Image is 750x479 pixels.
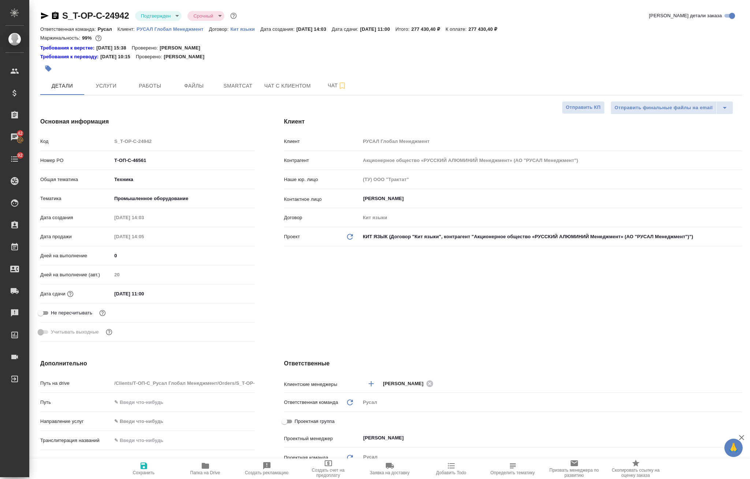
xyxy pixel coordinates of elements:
div: ✎ Введи что-нибудь [114,418,246,425]
input: ✎ Введи что-нибудь [112,435,254,446]
span: Чат с клиентом [264,81,311,91]
div: Промышленное оборудование [112,192,254,205]
p: Проект [284,233,300,240]
span: [PERSON_NAME] [383,380,428,387]
p: Ответственная команда [284,399,338,406]
input: Пустое поле [360,155,742,166]
button: Скопировать ссылку на оценку заказа [605,458,667,479]
svg: Подписаться [338,81,347,90]
p: [PERSON_NAME] [160,44,206,52]
p: Клиент [284,138,361,145]
input: Пустое поле [360,136,742,147]
input: ✎ Введи что-нибудь [112,250,254,261]
p: Маржинальность: [40,35,82,41]
button: Включи, если не хочешь, чтобы указанная дата сдачи изменилась после переставления заказа в 'Подтв... [98,308,107,318]
span: Не пересчитывать [51,309,92,317]
span: [PERSON_NAME] детали заказа [649,12,722,19]
input: ✎ Введи что-нибудь [112,397,254,408]
input: Пустое поле [112,378,254,388]
button: Призвать менеджера по развитию [544,458,605,479]
p: Тематика [40,195,112,202]
a: Кит языки [230,26,260,32]
button: Добавить менеджера [362,375,380,393]
p: 277 430,40 ₽ [469,26,503,32]
button: Open [738,383,739,384]
p: [DATE] 15:38 [96,44,132,52]
button: Подтвержден [139,13,173,19]
p: Дата создания: [260,26,296,32]
button: Заявка на доставку [359,458,421,479]
span: Проектная группа [295,418,335,425]
button: 1950.00 RUB; [94,33,103,43]
h4: Основная информация [40,117,255,126]
p: Ответственная команда: [40,26,98,32]
p: [DATE] 10:15 [100,53,136,60]
p: [DATE] 11:00 [360,26,396,32]
span: Отправить КП [566,103,601,112]
span: Создать рекламацию [245,470,288,475]
p: 99% [82,35,93,41]
button: Создать счет на предоплату [298,458,359,479]
span: Файлы [176,81,212,91]
span: Скопировать ссылку на оценку заказа [609,468,662,478]
p: Код [40,138,112,145]
span: Определить тематику [490,470,535,475]
button: Скопировать ссылку для ЯМессенджера [40,11,49,20]
button: Выбери, если сб и вс нужно считать рабочими днями для выполнения заказа. [104,327,114,337]
p: Дата сдачи: [332,26,360,32]
p: РУСАЛ Глобал Менеджмент [137,26,209,32]
button: Срочный [191,13,215,19]
span: Детали [45,81,80,91]
p: Клиентские менеджеры [284,381,361,388]
span: Работы [133,81,168,91]
p: Дата создания [40,214,112,221]
span: Сохранить [133,470,155,475]
button: 🙏 [724,439,743,457]
p: Общая тематика [40,176,112,183]
h4: Клиент [284,117,742,126]
span: Чат [320,81,355,90]
span: Учитывать выходные [51,328,99,336]
p: Дата сдачи [40,290,66,298]
p: Дней на выполнение (авт.) [40,271,112,279]
button: Добавить Todo [421,458,482,479]
p: Проектный менеджер [284,435,361,442]
div: Подтвержден [135,11,182,21]
p: [PERSON_NAME] [164,53,210,60]
button: Определить тематику [482,458,544,479]
span: 🙏 [727,440,740,456]
p: Транслитерация названий [40,437,112,444]
span: 42 [13,130,27,137]
p: Итого: [395,26,411,32]
a: Требования к верстке: [40,44,96,52]
p: Контактное лицо [284,196,361,203]
input: ✎ Введи что-нибудь [112,288,176,299]
button: Сохранить [113,458,175,479]
p: Проектная команда [284,454,328,461]
div: Техника [112,173,254,186]
span: 92 [13,152,27,159]
button: Доп статусы указывают на важность/срочность заказа [229,11,238,21]
a: 42 [2,128,27,146]
h4: Дополнительно [40,359,255,368]
a: Требования к переводу: [40,53,100,60]
button: Если добавить услуги и заполнить их объемом, то дата рассчитается автоматически [66,289,75,299]
p: Путь на drive [40,380,112,387]
button: Open [738,198,739,199]
span: Заявка на доставку [370,470,409,475]
button: Отправить финальные файлы на email [611,101,717,114]
span: Smartcat [220,81,255,91]
input: Пустое поле [360,174,742,185]
p: Номер PO [40,157,112,164]
p: Наше юр. лицо [284,176,361,183]
div: Нажми, чтобы открыть папку с инструкцией [40,53,100,60]
span: Услуги [89,81,124,91]
p: Дней на выполнение [40,252,112,259]
div: split button [611,101,733,114]
button: Создать рекламацию [236,458,298,479]
div: ✎ Введи что-нибудь [112,415,254,428]
p: Путь [40,399,112,406]
span: Создать счет на предоплату [302,468,355,478]
button: Папка на Drive [175,458,236,479]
